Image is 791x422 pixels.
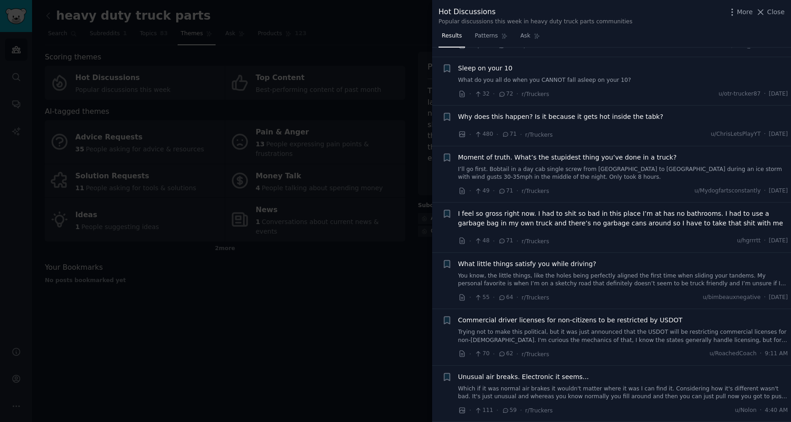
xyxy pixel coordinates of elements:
span: · [469,130,471,139]
span: · [764,90,766,98]
span: · [516,89,518,99]
span: · [493,236,495,246]
a: Moment of truth. What’s the stupidest thing you’ve done in a truck? [458,153,677,162]
span: 4:40 AM [765,406,788,415]
span: u/Mydogfartsconstantly [694,187,761,195]
span: · [469,89,471,99]
span: Ask [520,32,531,40]
a: Patterns [471,29,510,48]
span: u/Nolon [735,406,757,415]
span: · [469,349,471,359]
span: r/Truckers [522,351,549,358]
div: Hot Discussions [439,6,633,18]
span: r/Truckers [522,294,549,301]
span: 111 [474,406,493,415]
span: 55 [474,294,489,302]
span: · [469,406,471,415]
span: · [496,406,498,415]
a: What do you all do when you CANNOT fall asleep on your 10? [458,76,788,85]
span: · [496,130,498,139]
span: · [764,294,766,302]
span: [DATE] [769,187,788,195]
button: Close [756,7,785,17]
a: What little things satisfy you while driving? [458,259,596,269]
span: u/RoachedCoach [710,350,757,358]
span: r/Truckers [525,407,553,414]
span: [DATE] [769,90,788,98]
span: Results [442,32,462,40]
span: r/Truckers [522,91,549,97]
span: · [516,349,518,359]
a: Commercial driver licenses for non-citizens to be restricted by USDOT [458,315,683,325]
a: Sleep on your 10 [458,64,513,73]
a: Unusual air breaks. Electronic it seems... [458,372,589,382]
span: u/otr-trucker87 [719,90,761,98]
a: I’ll go first. Bobtail in a day cab single screw from [GEOGRAPHIC_DATA] to [GEOGRAPHIC_DATA] duri... [458,166,788,182]
button: More [727,7,753,17]
span: u/hgrrrtt [737,237,761,245]
span: 9:11 AM [765,350,788,358]
span: More [737,7,753,17]
span: · [760,406,762,415]
span: 59 [502,406,517,415]
span: r/Truckers [522,238,549,245]
span: · [764,237,766,245]
span: · [493,186,495,196]
span: · [469,186,471,196]
span: · [516,293,518,302]
span: · [493,293,495,302]
span: 480 [474,130,493,139]
span: · [516,236,518,246]
span: 71 [502,130,517,139]
a: I feel so gross right now. I had to shit so bad in this place I’m at has no bathrooms. I had to u... [458,209,788,228]
span: [DATE] [769,294,788,302]
span: Patterns [475,32,498,40]
a: Ask [517,29,543,48]
span: 49 [474,187,489,195]
span: · [493,89,495,99]
span: 71 [498,187,513,195]
span: · [760,350,762,358]
span: · [764,187,766,195]
span: 72 [498,90,513,98]
span: 64 [498,294,513,302]
span: · [516,186,518,196]
span: · [520,406,522,415]
span: · [469,293,471,302]
span: · [520,130,522,139]
span: · [469,236,471,246]
span: 48 [474,237,489,245]
a: Which if it was normal air brakes it wouldn't matter where it was I can find it. Considering how ... [458,385,788,401]
a: Why does this happen? Is it because it gets hot inside the tabk? [458,112,663,122]
span: u/ChrisLetsPlayYT [711,130,761,139]
span: 71 [498,237,513,245]
span: 32 [474,90,489,98]
div: Popular discussions this week in heavy duty truck parts communities [439,18,633,26]
span: 70 [474,350,489,358]
span: · [493,349,495,359]
span: r/Truckers [525,132,553,138]
a: Results [439,29,465,48]
span: · [764,130,766,139]
a: Trying not to make this political, but it was just announced that the USDOT will be restricting c... [458,328,788,344]
a: You know, the little things, like the holes being perfectly aligned the first time when sliding y... [458,272,788,288]
span: u/bimbeauxnegative [703,294,760,302]
span: Close [767,7,785,17]
span: [DATE] [769,130,788,139]
span: r/Truckers [522,188,549,194]
span: [DATE] [769,237,788,245]
span: 62 [498,350,513,358]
